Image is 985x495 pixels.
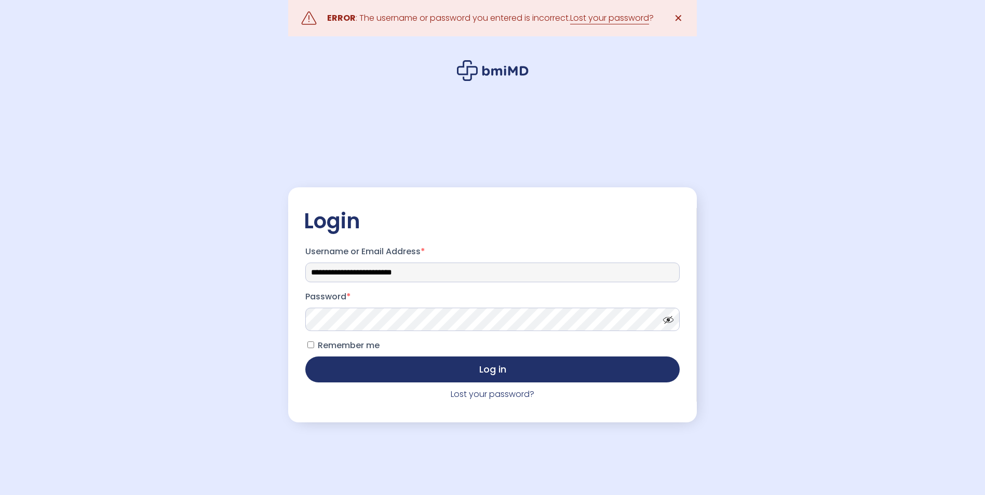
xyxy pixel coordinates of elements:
[451,388,534,400] a: Lost your password?
[305,356,679,382] button: Log in
[305,243,679,260] label: Username or Email Address
[570,12,649,24] a: Lost your password
[305,288,679,305] label: Password
[327,11,654,25] div: : The username or password you entered is incorrect. ?
[327,12,356,24] strong: ERROR
[304,208,681,234] h2: Login
[307,341,314,348] input: Remember me
[674,11,683,25] span: ✕
[318,339,380,351] span: Remember me
[668,8,689,29] a: ✕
